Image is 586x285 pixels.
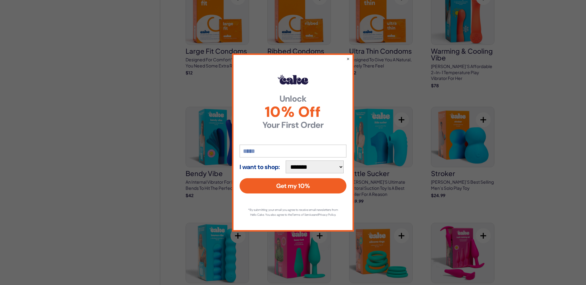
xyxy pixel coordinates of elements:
strong: Unlock [240,95,346,103]
a: Terms of Service [292,213,313,217]
strong: I want to shop: [240,164,280,170]
span: 10% Off [240,105,346,119]
strong: Your First Order [240,121,346,129]
img: Hello Cake [278,75,308,85]
a: Privacy Policy [318,213,335,217]
button: Get my 10% [240,178,346,193]
p: *By submitting your email you agree to receive email newsletters from Hello Cake. You also agree ... [246,207,340,217]
button: × [346,56,350,62]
